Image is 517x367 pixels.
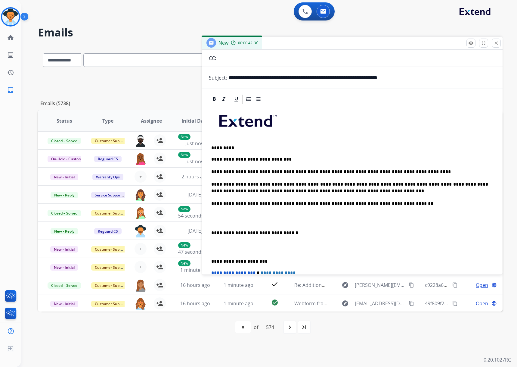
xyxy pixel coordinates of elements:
[156,155,163,162] mat-icon: person_add
[180,267,210,273] span: 1 minute ago
[181,117,209,124] span: Initial Date
[286,324,293,331] mat-icon: navigate_next
[135,171,147,183] button: +
[178,212,213,219] span: 54 seconds ago
[224,300,253,307] span: 1 minute ago
[180,282,210,288] span: 16 hours ago
[51,228,78,234] span: New - Reply
[232,95,241,104] div: Underline
[181,173,209,180] span: 2 hours ago
[254,324,258,331] div: of
[178,260,190,266] p: New
[271,299,278,306] mat-icon: check_circle
[425,300,515,307] span: 49f809f2-102b-4865-a70c-216ed532f6ab
[7,86,14,94] mat-icon: inbox
[156,245,163,253] mat-icon: person_add
[219,95,228,104] div: Italic
[218,39,228,46] span: New
[261,321,279,333] div: 574
[476,300,488,307] span: Open
[92,174,123,180] span: Warranty Ops
[481,40,486,46] mat-icon: fullscreen
[156,300,163,307] mat-icon: person_add
[139,263,142,271] span: +
[425,282,516,288] span: c9228a61-9934-44af-846d-a526b2070f6b
[476,281,488,289] span: Open
[7,52,14,59] mat-icon: list_alt
[468,40,474,46] mat-icon: remove_red_eye
[355,281,406,289] span: [PERSON_NAME][EMAIL_ADDRESS][DOMAIN_NAME]
[187,227,203,234] span: [DATE]
[178,152,190,158] p: New
[156,137,163,144] mat-icon: person_add
[294,282,354,288] span: Re: Additional information
[294,300,431,307] span: Webform from [EMAIL_ADDRESS][DOMAIN_NAME] on [DATE]
[94,228,122,234] span: Reguard CS
[452,282,458,288] mat-icon: content_copy
[38,27,503,39] h2: Emails
[135,261,147,273] button: +
[187,191,203,198] span: [DATE]
[2,8,19,25] img: avatar
[135,207,147,219] img: agent-avatar
[209,55,216,62] p: CC:
[224,282,253,288] span: 1 minute ago
[484,356,511,363] p: 0.20.1027RC
[139,173,142,180] span: +
[91,264,130,271] span: Customer Support
[48,156,89,162] span: On-Hold - Customer
[38,100,73,107] p: Emails (5738)
[135,134,147,147] img: agent-avatar
[156,263,163,271] mat-icon: person_add
[178,206,190,212] p: New
[491,301,497,306] mat-icon: language
[156,281,163,289] mat-icon: person_add
[51,192,78,198] span: New - Reply
[141,117,162,124] span: Assignee
[494,40,499,46] mat-icon: close
[91,301,130,307] span: Customer Support
[91,192,125,198] span: Service Support
[271,281,278,288] mat-icon: check
[135,152,147,165] img: agent-avatar
[156,173,163,180] mat-icon: person_add
[180,300,210,307] span: 16 hours ago
[491,282,497,288] mat-icon: language
[409,301,414,306] mat-icon: content_copy
[48,282,81,289] span: Closed – Solved
[185,158,205,165] span: Just now
[91,210,130,216] span: Customer Support
[156,209,163,216] mat-icon: person_add
[185,140,205,147] span: Just now
[135,279,147,292] img: agent-avatar
[409,282,414,288] mat-icon: content_copy
[244,95,253,104] div: Ordered List
[342,281,349,289] mat-icon: explore
[139,245,142,253] span: +
[342,300,349,307] mat-icon: explore
[135,189,147,201] img: agent-avatar
[50,301,78,307] span: New - Initial
[178,134,190,140] p: New
[48,210,81,216] span: Closed – Solved
[50,264,78,271] span: New - Initial
[178,242,190,248] p: New
[238,41,252,45] span: 00:00:42
[301,324,308,331] mat-icon: last_page
[48,138,81,144] span: Closed – Solved
[91,282,130,289] span: Customer Support
[254,95,263,104] div: Bullet List
[102,117,113,124] span: Type
[156,191,163,198] mat-icon: person_add
[209,74,227,81] p: Subject:
[94,156,122,162] span: Reguard CS
[57,117,72,124] span: Status
[50,246,78,253] span: New - Initial
[135,297,147,310] img: agent-avatar
[156,227,163,234] mat-icon: person_add
[91,246,130,253] span: Customer Support
[452,301,458,306] mat-icon: content_copy
[135,225,147,237] img: agent-avatar
[7,69,14,76] mat-icon: history
[135,243,147,255] button: +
